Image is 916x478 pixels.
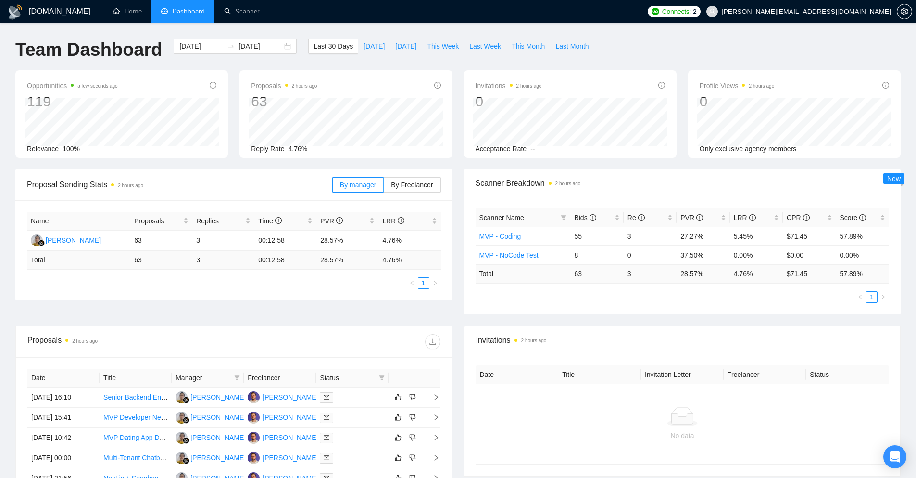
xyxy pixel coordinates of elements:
span: 100% [63,145,80,153]
td: 37.50% [677,245,729,264]
span: to [227,42,235,50]
span: like [395,413,402,421]
span: like [395,434,402,441]
a: MVP Dating App Development [103,434,194,441]
span: Status [320,373,375,383]
span: left [857,294,863,300]
th: Proposals [130,212,192,231]
a: MVP Developer Needed – 2 Week Delivery [103,413,232,421]
a: MM[PERSON_NAME] [176,453,246,461]
td: [DATE] 16:10 [27,388,100,408]
img: BD [248,432,260,444]
a: BD[PERSON_NAME] [248,433,318,441]
img: gigradar-bm.png [183,457,189,464]
td: 00:12:58 [254,231,316,251]
span: New [887,175,901,182]
span: By Freelancer [391,181,433,189]
span: dislike [409,454,416,462]
span: This Week [427,41,459,52]
span: left [409,280,415,286]
td: [DATE] 00:00 [27,448,100,468]
td: $71.45 [783,227,836,245]
th: Replies [192,212,254,231]
time: a few seconds ago [77,83,117,89]
input: Start date [179,41,223,52]
span: right [425,454,439,461]
a: homeHome [113,7,142,15]
th: Status [806,365,889,384]
td: 3 [624,227,677,245]
span: Proposals [134,216,181,226]
button: [DATE] [358,39,390,54]
td: Multi-Tenant Chatbot Development [100,448,172,468]
span: By manager [340,181,376,189]
h1: Team Dashboard [15,39,162,61]
span: Reply Rate [251,145,284,153]
span: dislike [409,413,416,421]
div: [PERSON_NAME] [190,432,246,443]
a: 1 [866,292,877,302]
img: MM [176,391,188,403]
span: 4.76% [289,145,308,153]
img: BD [248,391,260,403]
button: dislike [407,391,418,403]
a: BD[PERSON_NAME] [248,413,318,421]
button: This Month [506,39,550,54]
span: filter [561,215,566,220]
span: right [425,414,439,421]
time: 2 hours ago [516,83,542,89]
li: 1 [866,291,878,303]
span: Scanner Breakdown [476,177,890,189]
td: 4.76% [378,231,440,251]
td: 3 [192,231,254,251]
img: MM [31,234,43,246]
span: filter [377,371,387,385]
li: Next Page [878,291,889,303]
div: [PERSON_NAME] [190,392,246,402]
img: MM [176,412,188,424]
td: 0.00% [836,245,889,264]
span: setting [897,8,912,15]
div: [PERSON_NAME] [190,412,246,423]
a: Multi-Tenant Chatbot Development [103,454,207,462]
span: Dashboard [173,7,205,15]
img: gigradar-bm.png [183,397,189,403]
span: Connects: [662,6,691,17]
button: left [406,277,418,289]
td: 0.00% [730,245,783,264]
span: like [395,393,402,401]
td: $ 71.45 [783,264,836,283]
span: [DATE] [364,41,385,52]
a: Senior Backend Engineer (Node.js/TypeScript) for Real Estate Tech Platform (Long-Term) [103,393,370,401]
img: gigradar-bm.png [183,437,189,444]
span: filter [379,375,385,381]
td: [DATE] 10:42 [27,428,100,448]
button: Last 30 Days [308,39,358,54]
td: 28.57% [316,231,378,251]
button: dislike [407,452,418,464]
li: Next Page [429,277,441,289]
li: Previous Page [406,277,418,289]
span: like [395,454,402,462]
td: 0 [624,245,677,264]
div: 0 [700,92,775,111]
td: 63 [130,251,192,270]
a: MM[PERSON_NAME] [176,433,246,441]
div: [PERSON_NAME] [263,392,318,402]
span: dislike [409,434,416,441]
span: 2 [693,6,697,17]
td: [DATE] 15:41 [27,408,100,428]
time: 2 hours ago [72,338,98,344]
a: BD[PERSON_NAME] [248,453,318,461]
div: Open Intercom Messenger [883,445,906,468]
span: Last Month [555,41,589,52]
th: Date [476,365,559,384]
td: 55 [570,227,623,245]
img: gigradar-bm.png [38,240,45,246]
time: 2 hours ago [749,83,774,89]
button: like [392,391,404,403]
th: Manager [172,369,244,388]
button: dislike [407,412,418,423]
a: MVP - Coding [479,233,521,240]
span: Manager [176,373,230,383]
